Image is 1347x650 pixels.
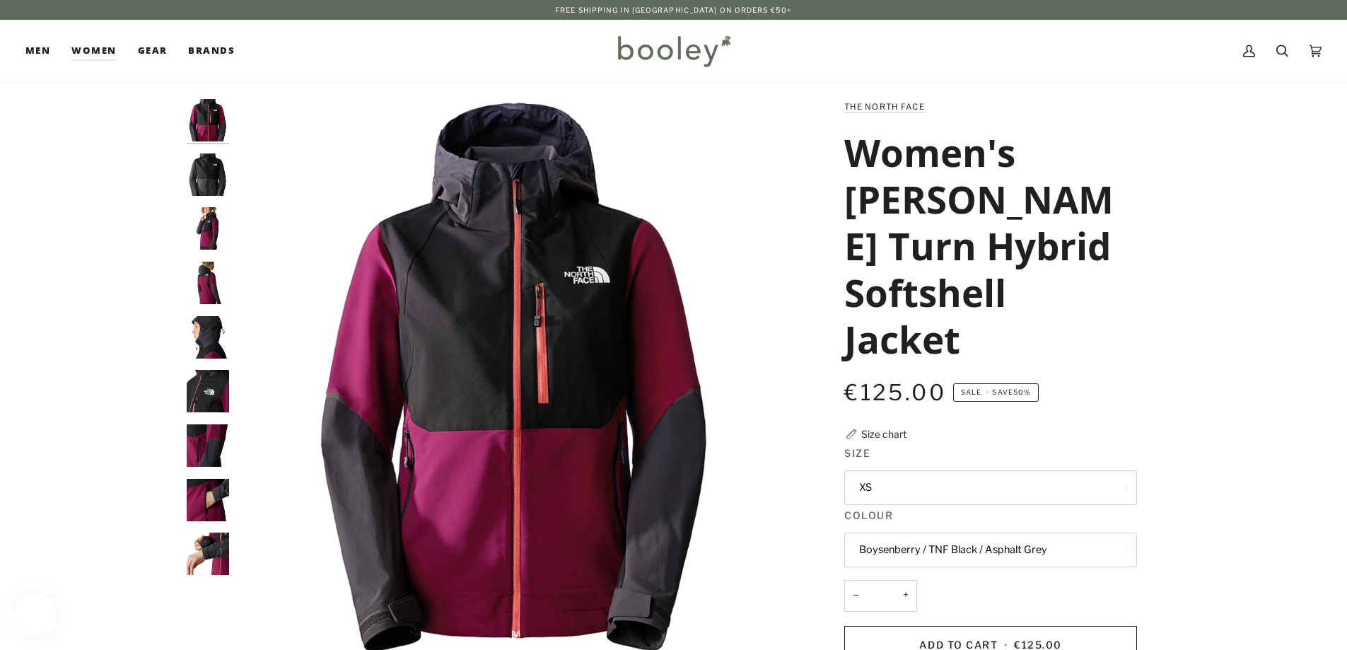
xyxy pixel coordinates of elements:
img: The North Face Women's Dawn Turn Hybrid Softshell Jacket - Booley Galway [187,316,229,359]
img: The North Face Women's Dawn Turn Hybrid Softshell Jacket - Booley Galway [187,533,229,575]
span: €125.00 [844,379,946,406]
h1: Women's [PERSON_NAME] Turn Hybrid Softshell Jacket [844,129,1126,363]
button: XS [844,470,1137,505]
img: The North Face Women's Dawn Turn Hybrid Softshell Jacket - Booley Galway [187,207,229,250]
img: The North Face Women's Dawn Turn Hybrid Softshell Jacket - Booley Galway [187,262,229,304]
span: Size [844,446,870,460]
img: The North Face Women's Dawn Turn Hybrid Softshell Jacket - Booley Galway [187,370,229,412]
img: The North Face Women's Dawn Turn Hybrid Softshell Jacket - Booley Galway [187,424,229,467]
p: Free Shipping in [GEOGRAPHIC_DATA] on Orders €50+ [555,4,792,16]
em: • [984,388,992,396]
iframe: Button to open loyalty program pop-up [14,593,57,636]
span: Save [953,383,1039,402]
input: Quantity [844,580,917,612]
img: The North Face Women's Dawn Turn Hybrid Softshell Jacket Asphalt Grey / TNF Black / Asphalt Grey ... [187,153,229,196]
a: Gear [127,20,178,82]
span: Brands [188,44,235,58]
span: Men [25,44,50,58]
div: Size chart [861,426,906,441]
button: − [844,580,867,612]
img: Booley [612,30,735,71]
span: Sale [961,388,981,396]
a: Men [25,20,61,82]
a: Women [61,20,127,82]
img: The North Face Women's Dawn Turn Hybrid Softshell Jacket - Booley Galway [187,479,229,521]
span: Gear [138,44,168,58]
span: Women [71,44,116,58]
a: Brands [177,20,245,82]
span: Colour [844,508,893,523]
a: The North Face [844,102,925,112]
button: + [894,580,917,612]
button: Boysenberry / TNF Black / Asphalt Grey [844,533,1137,567]
span: 50% [1013,388,1031,396]
img: The North Face Women's Dawn Turn Hybrid Softshell Jacket Boysenberry / TNF Black / Asphalt Grey -... [187,99,229,141]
